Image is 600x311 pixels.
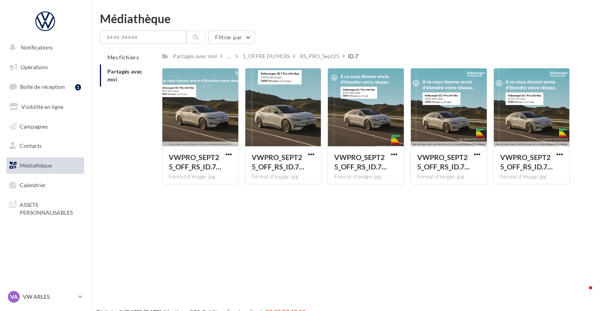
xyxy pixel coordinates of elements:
a: Calendrier [5,177,86,193]
span: Visibilité en ligne [21,103,63,110]
a: Visibilité en ligne [5,99,86,115]
button: Filtrer par [208,31,255,44]
span: VWPRO_SEPT25_OFF_RS_ID.7_GMB_720x720px_GMB [417,153,470,171]
span: Mes fichiers [107,54,139,61]
span: VWPRO_SEPT25_OFF_RS_ID.7_STORY [252,153,304,171]
span: Campagnes [20,123,48,129]
div: RS_PRO_Sept25 [300,52,339,60]
a: Médiathèque [5,157,86,174]
span: Boîte de réception [20,83,65,90]
div: 1 [75,84,81,90]
div: Format d'image: jpg [417,173,480,180]
span: Notifications [21,44,53,51]
span: Médiathèque [20,162,52,169]
a: Contacts [5,138,86,154]
span: VA [10,293,18,301]
div: Format d'image: jpg [169,173,232,180]
a: Opérations [5,59,86,75]
div: ID.7 [348,52,358,60]
div: Médiathèque [100,13,591,24]
div: ... [226,51,232,62]
span: VWPRO_SEPT25_OFF_RS_ID.7_GMB [169,153,221,171]
iframe: Intercom live chat [573,284,592,303]
span: Calendrier [20,182,46,188]
span: VWPRO_SEPT25_OFF_RS_ID.7_INSTA [334,153,387,171]
span: ASSETS PERSONNALISABLES [20,199,81,216]
p: VW ARLES [23,293,75,301]
span: VWPRO_SEPT25_OFF_RS_ID.7_CARRE [500,153,553,171]
span: Opérations [20,64,48,70]
div: Format d'image: jpg [334,173,398,180]
button: Notifications [5,39,83,56]
a: Boîte de réception1 [5,78,86,95]
div: Partagés avec moi [173,52,217,60]
div: Format d'image: jpg [500,173,563,180]
span: Partagés avec moi [107,68,143,83]
div: 1_OFFRE DU MOIS [243,52,290,60]
span: Contacts [20,142,42,149]
div: Format d'image: jpg [252,173,315,180]
a: VA VW ARLES [6,289,84,304]
a: ASSETS PERSONNALISABLES [5,196,86,219]
a: Campagnes [5,118,86,135]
